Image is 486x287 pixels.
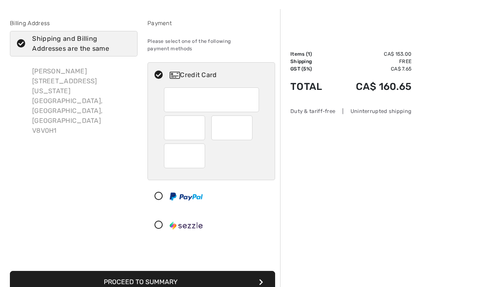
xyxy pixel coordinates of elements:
[334,73,411,101] td: CA$ 160.65
[334,58,411,65] td: Free
[334,50,411,58] td: CA$ 153.00
[170,71,269,80] div: Credit Card
[218,119,247,138] iframe: Secure Credit Card Frame - Expiration Year
[290,65,334,73] td: GST (5%)
[334,65,411,73] td: CA$ 7.65
[171,119,200,138] iframe: Secure Credit Card Frame - Expiration Month
[290,50,334,58] td: Items ( )
[308,51,310,57] span: 1
[170,72,180,79] img: Credit Card
[170,193,203,201] img: PayPal
[170,222,203,230] img: Sezzle
[147,19,275,28] div: Payment
[171,91,254,110] iframe: Secure Credit Card Frame - Credit Card Number
[290,107,411,115] div: Duty & tariff-free | Uninterrupted shipping
[32,34,125,54] div: Shipping and Billing Addresses are the same
[26,60,138,143] div: [PERSON_NAME] [STREET_ADDRESS][US_STATE] [GEOGRAPHIC_DATA], [GEOGRAPHIC_DATA], [GEOGRAPHIC_DATA] ...
[171,147,200,166] iframe: Secure Credit Card Frame - CVV
[10,19,138,28] div: Billing Address
[290,58,334,65] td: Shipping
[290,73,334,101] td: Total
[147,31,275,59] div: Please select one of the following payment methods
